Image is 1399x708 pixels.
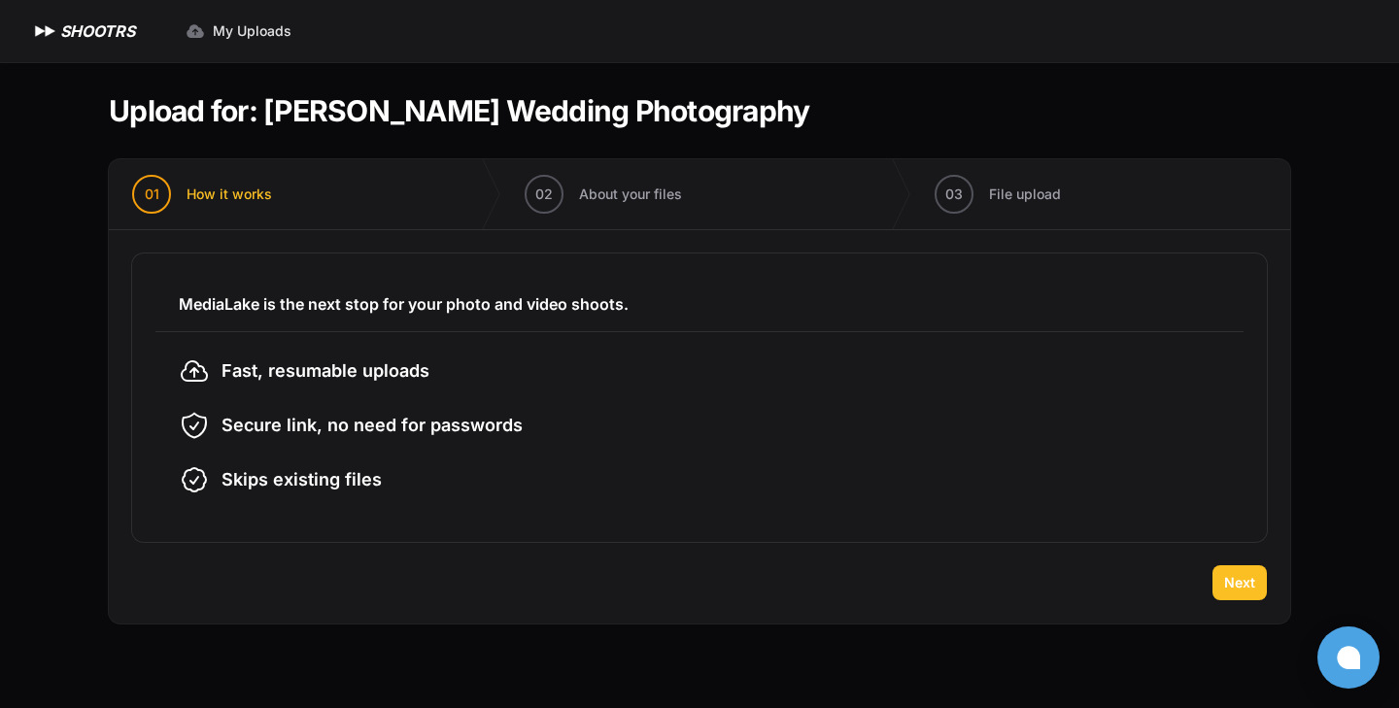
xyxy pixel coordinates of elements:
img: SHOOTRS [31,19,60,43]
span: Next [1224,573,1255,592]
button: Next [1212,565,1267,600]
button: 03 File upload [911,159,1084,229]
span: About your files [579,185,682,204]
span: 03 [945,185,963,204]
span: How it works [187,185,272,204]
span: Secure link, no need for passwords [222,412,523,439]
h3: MediaLake is the next stop for your photo and video shoots. [179,292,1220,316]
span: 02 [535,185,553,204]
span: File upload [989,185,1061,204]
button: 01 How it works [109,159,295,229]
a: SHOOTRS SHOOTRS [31,19,135,43]
a: My Uploads [174,14,303,49]
span: Fast, resumable uploads [222,357,429,385]
span: 01 [145,185,159,204]
h1: Upload for: [PERSON_NAME] Wedding Photography [109,93,809,128]
span: Skips existing files [222,466,382,493]
button: 02 About your files [501,159,705,229]
h1: SHOOTRS [60,19,135,43]
span: My Uploads [213,21,291,41]
button: Open chat window [1317,626,1380,689]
